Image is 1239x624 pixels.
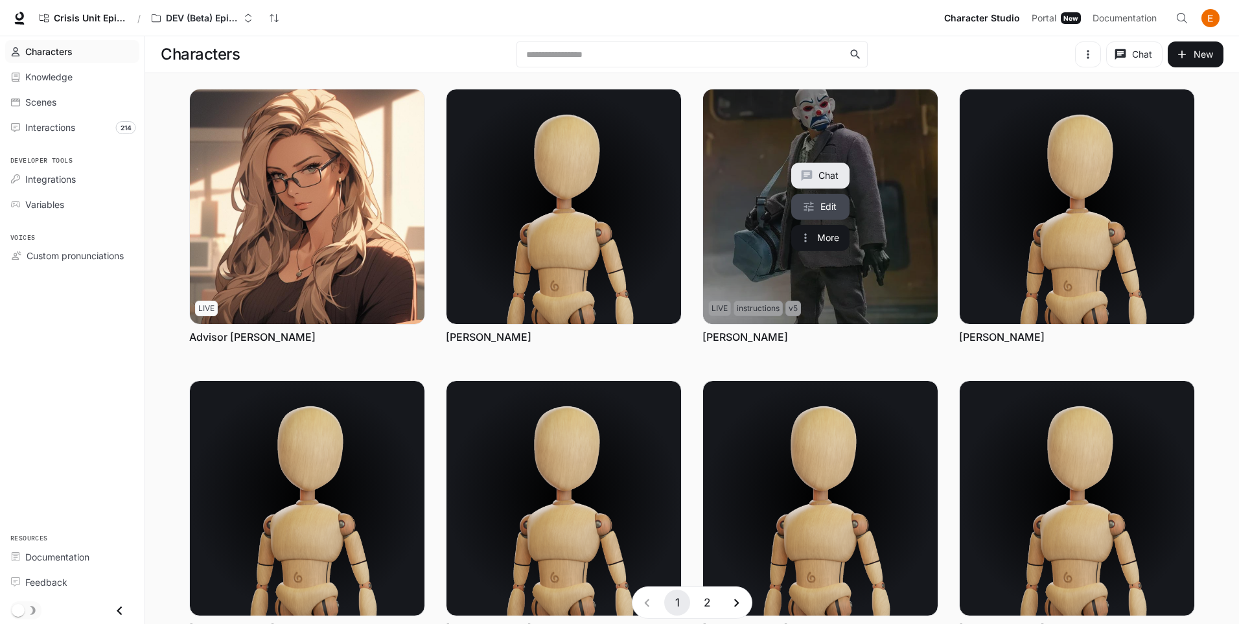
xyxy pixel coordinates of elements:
button: Close drawer [105,597,134,624]
a: Interactions [5,116,139,139]
span: 214 [116,121,136,134]
button: Go to next page [724,590,750,616]
a: Edit Bryan Warren [791,194,850,220]
a: [PERSON_NAME] [446,330,531,344]
a: Crisis Unit Episode 1 [34,5,132,31]
button: Open workspace menu [146,5,259,31]
a: Documentation [1087,5,1166,31]
span: Integrations [25,172,76,186]
button: Chat [1106,41,1163,67]
a: Knowledge [5,65,139,88]
a: Custom pronunciations [5,244,139,267]
span: Crisis Unit Episode 1 [54,13,126,24]
span: Knowledge [25,70,73,84]
span: Feedback [25,575,67,589]
span: Interactions [25,121,75,134]
a: Integrations [5,168,139,191]
p: DEV (Beta) Episode 1 - Crisis Unit [166,13,238,24]
span: Dark mode toggle [12,603,25,617]
a: Character Studio [939,5,1025,31]
h1: Characters [161,41,240,67]
img: Choo Kim [190,381,424,616]
a: Scenes [5,91,139,113]
button: Sync workspaces [261,5,287,31]
span: Documentation [1093,10,1157,27]
button: Go to page 2 [694,590,720,616]
a: [PERSON_NAME] [959,330,1045,344]
span: Character Studio [944,10,1020,27]
a: Variables [5,193,139,216]
span: Variables [25,198,64,211]
a: Advisor [PERSON_NAME] [189,330,316,344]
img: Emily Warren [446,381,681,616]
nav: pagination navigation [632,586,752,619]
a: Documentation [5,546,139,568]
button: page 1 [664,590,690,616]
span: Characters [25,45,73,58]
button: More actions [791,225,850,251]
a: Characters [5,40,139,63]
button: New [1168,41,1223,67]
span: Custom pronunciations [27,249,124,262]
button: Open Command Menu [1169,5,1195,31]
span: Scenes [25,95,56,109]
a: PortalNew [1026,5,1086,31]
img: Carol Sanderson [960,89,1194,324]
a: [PERSON_NAME] [702,330,788,344]
span: Documentation [25,550,89,564]
img: Julia Raymonds [960,381,1194,616]
a: Feedback [5,571,139,594]
img: Alan Tiles [446,89,681,324]
div: New [1061,12,1081,24]
button: User avatar [1198,5,1223,31]
img: User avatar [1201,9,1220,27]
div: / [132,12,146,25]
a: Bryan Warren [703,89,938,324]
img: Advisor Clarke [190,89,424,324]
button: Chat with Bryan Warren [791,163,850,189]
img: John Carpenter [703,381,938,616]
span: Portal [1032,10,1056,27]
